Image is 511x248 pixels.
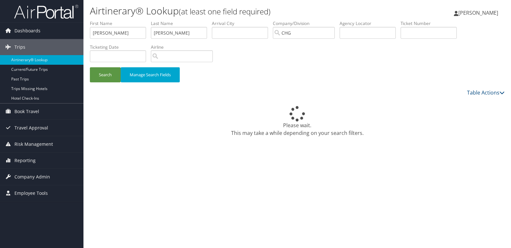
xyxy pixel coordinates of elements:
[458,9,498,16] span: [PERSON_NAME]
[14,185,48,201] span: Employee Tools
[401,20,462,27] label: Ticket Number
[14,103,39,120] span: Book Travel
[467,89,505,96] a: Table Actions
[340,20,401,27] label: Agency Locator
[14,39,25,55] span: Trips
[14,136,53,152] span: Risk Management
[151,20,212,27] label: Last Name
[90,67,121,82] button: Search
[14,153,36,169] span: Reporting
[179,6,271,17] small: (at least one field required)
[90,106,505,137] div: Please wait. This may take a while depending on your search filters.
[90,4,366,18] h1: Airtinerary® Lookup
[90,44,151,50] label: Ticketing Date
[151,44,218,50] label: Airline
[454,3,505,22] a: [PERSON_NAME]
[90,20,151,27] label: First Name
[273,20,340,27] label: Company/Division
[212,20,273,27] label: Arrival City
[14,120,48,136] span: Travel Approval
[121,67,180,82] button: Manage Search Fields
[14,23,40,39] span: Dashboards
[14,4,78,19] img: airportal-logo.png
[14,169,50,185] span: Company Admin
